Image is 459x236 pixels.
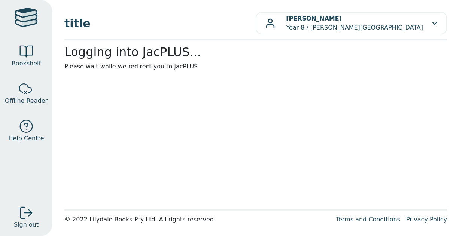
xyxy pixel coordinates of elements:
div: © 2022 Lilydale Books Pty Ltd. All rights reserved. [64,215,330,224]
p: Year 8 / [PERSON_NAME][GEOGRAPHIC_DATA] [286,14,423,32]
span: title [64,15,256,32]
a: Terms and Conditions [336,216,400,223]
a: Privacy Policy [406,216,447,223]
span: Help Centre [8,134,44,143]
span: Offline Reader [5,96,48,105]
b: [PERSON_NAME] [286,15,342,22]
p: Please wait while we redirect you to JacPLUS [64,62,447,71]
span: Bookshelf [12,59,41,68]
button: [PERSON_NAME]Year 8 / [PERSON_NAME][GEOGRAPHIC_DATA] [256,12,447,34]
span: Sign out [14,220,39,229]
h2: Logging into JacPLUS... [64,45,447,59]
